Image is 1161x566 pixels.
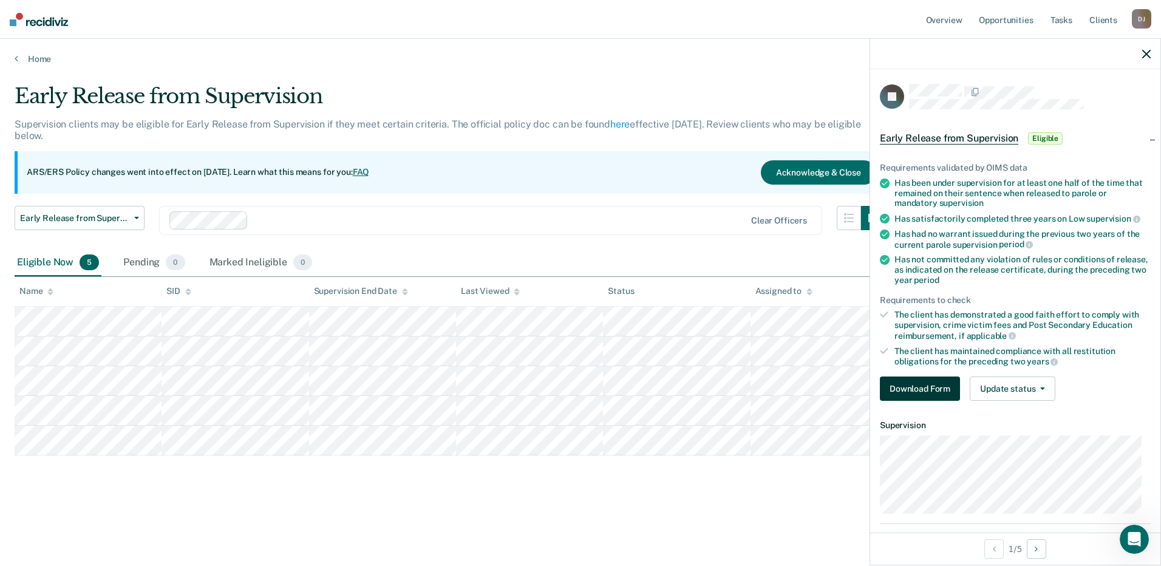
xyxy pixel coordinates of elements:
dt: Supervision [880,420,1151,431]
button: Previous Opportunity [984,539,1004,559]
div: Marked Ineligible [207,250,315,276]
a: Home [15,53,1146,64]
div: Requirements to check [880,295,1151,305]
div: Eligible Now [15,250,101,276]
span: 0 [293,254,312,270]
span: Early Release from Supervision [880,132,1018,145]
a: here [610,118,630,130]
div: Pending [121,250,187,276]
img: Recidiviz [10,13,68,26]
span: 0 [166,254,185,270]
div: Has satisfactorily completed three years on Low [894,213,1151,224]
div: Name [19,286,53,296]
div: D J [1132,9,1151,29]
span: Eligible [1028,132,1063,145]
div: Status [608,286,634,296]
button: Acknowledge & Close [761,160,876,185]
div: SID [166,286,191,296]
a: FAQ [353,167,370,177]
span: supervision [939,198,984,208]
div: Assigned to [755,286,812,296]
div: Last Viewed [461,286,520,296]
button: Download Form [880,377,960,401]
button: Update status [970,377,1055,401]
span: period [914,275,939,285]
div: Clear officers [751,216,807,226]
span: Early Release from Supervision [20,213,129,223]
button: Next Opportunity [1027,539,1046,559]
div: The client has maintained compliance with all restitution obligations for the preceding two [894,346,1151,367]
div: Requirements validated by OIMS data [880,163,1151,173]
div: Has not committed any violation of rules or conditions of release, as indicated on the release ce... [894,254,1151,285]
a: Navigate to form link [880,377,965,401]
span: applicable [967,331,1016,341]
iframe: Intercom live chat [1120,525,1149,554]
span: supervision [1086,214,1140,223]
span: period [999,239,1033,249]
div: 1 / 5 [870,533,1160,565]
div: Early Release from SupervisionEligible [870,119,1160,158]
span: 5 [80,254,99,270]
div: Supervision End Date [314,286,408,296]
p: Supervision clients may be eligible for Early Release from Supervision if they meet certain crite... [15,118,861,141]
div: Has been under supervision for at least one half of the time that remained on their sentence when... [894,178,1151,208]
p: ARS/ERS Policy changes went into effect on [DATE]. Learn what this means for you: [27,166,369,179]
div: The client has demonstrated a good faith effort to comply with supervision, crime victim fees and... [894,310,1151,341]
div: Early Release from Supervision [15,84,885,118]
div: Has had no warrant issued during the previous two years of the current parole supervision [894,229,1151,250]
span: years [1027,356,1058,366]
